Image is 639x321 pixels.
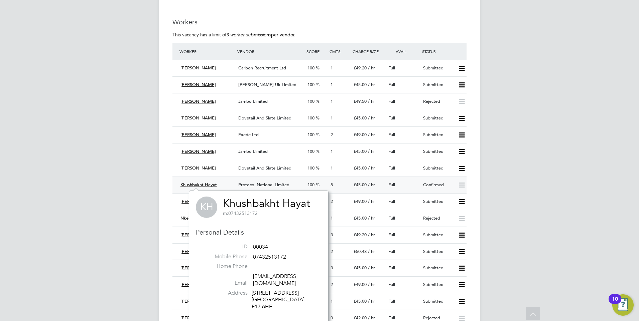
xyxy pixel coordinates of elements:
div: Score [305,45,328,57]
div: Vendor [236,45,305,57]
span: £45.00 [354,148,367,154]
div: Submitted [420,113,455,124]
span: / hr [368,115,375,121]
span: Full [388,249,395,254]
div: Avail [386,45,420,57]
span: £45.00 [354,165,367,171]
span: [PERSON_NAME] Uk Limited [238,82,296,87]
span: £45.00 [354,265,367,271]
span: Full [388,199,395,204]
span: £49.20 [354,65,367,71]
span: £49.00 [354,132,367,137]
div: Submitted [420,246,455,257]
h3: Workers [172,18,467,26]
span: [PERSON_NAME] [180,148,216,154]
span: Dovetail And Slate Limited [238,165,291,171]
span: [PERSON_NAME] [180,249,216,254]
span: £45.00 [354,182,367,188]
div: Submitted [420,196,455,207]
span: Khushbakht Hayat [180,182,217,188]
span: [PERSON_NAME] [180,199,216,204]
span: / hr [368,98,375,104]
span: 2 [331,132,333,137]
div: Submitted [420,263,455,274]
span: £49.00 [354,282,367,287]
span: 00034 [253,244,268,250]
span: Full [388,215,395,221]
span: 1 [331,148,333,154]
span: / hr [368,215,375,221]
span: Exede Ltd [238,132,259,137]
span: 100 [307,165,314,171]
div: Submitted [420,129,455,140]
div: Rejected [420,96,455,107]
button: Open Resource Center, 10 new notifications [612,294,634,316]
span: Full [388,132,395,137]
div: Submitted [420,79,455,90]
span: £50.43 [354,249,367,254]
span: Nkeiruka Akwugo Atum… [180,215,232,221]
span: 1 [331,65,333,71]
span: 2 [331,282,333,287]
span: 07432513172 [223,210,258,216]
span: 1 [331,298,333,304]
div: Worker [178,45,236,57]
span: [PERSON_NAME] [180,82,216,87]
span: / hr [368,298,375,304]
div: Rejected [420,213,455,224]
span: Full [388,232,395,238]
span: Full [388,182,395,188]
span: £45.00 [354,82,367,87]
div: Submitted [420,279,455,290]
span: 100 [307,82,314,87]
span: Carbon Recruitment Ltd [238,65,286,71]
span: Full [388,165,395,171]
span: / hr [368,65,375,71]
div: [STREET_ADDRESS] [GEOGRAPHIC_DATA] E17 6HE [252,290,315,310]
span: Protocol National Limited [238,182,289,188]
span: £42.00 [354,315,367,321]
span: Dovetail And Slate Limited [238,115,291,121]
span: / hr [368,182,375,188]
span: 0 [331,315,333,321]
span: 1 [331,115,333,121]
span: 1 [331,82,333,87]
span: [PERSON_NAME] [180,98,216,104]
p: This vacancy has a limit of per vendor. [172,32,467,38]
div: Confirmed [420,180,455,191]
span: 07432513172 [253,254,286,260]
span: / hr [368,199,375,204]
span: [PERSON_NAME] [180,265,216,271]
a: Khushbakht Hayat [223,197,310,210]
span: Jambo Limited [238,148,268,154]
span: 100 [307,115,314,121]
span: 2 [331,249,333,254]
label: ID [201,243,248,250]
div: Submitted [420,146,455,157]
span: / hr [368,82,375,87]
span: [PERSON_NAME] [180,132,216,137]
div: Submitted [420,230,455,241]
span: 100 [307,132,314,137]
span: £49.50 [354,98,367,104]
div: Submitted [420,63,455,74]
span: / hr [368,249,375,254]
span: £45.00 [354,215,367,221]
span: [PERSON_NAME] [180,232,216,238]
span: [PERSON_NAME] [180,65,216,71]
div: Submitted [420,296,455,307]
span: 3 [331,265,333,271]
a: [EMAIL_ADDRESS][DOMAIN_NAME] [253,273,297,287]
span: [PERSON_NAME] [180,165,216,171]
div: Cmts [328,45,351,57]
span: Full [388,65,395,71]
span: 100 [307,148,314,154]
h3: Personal Details [196,228,322,237]
span: / hr [368,148,375,154]
span: Full [388,115,395,121]
span: [PERSON_NAME] [180,298,216,304]
span: m: [223,210,228,216]
span: / hr [368,132,375,137]
span: Full [388,315,395,321]
span: Full [388,148,395,154]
